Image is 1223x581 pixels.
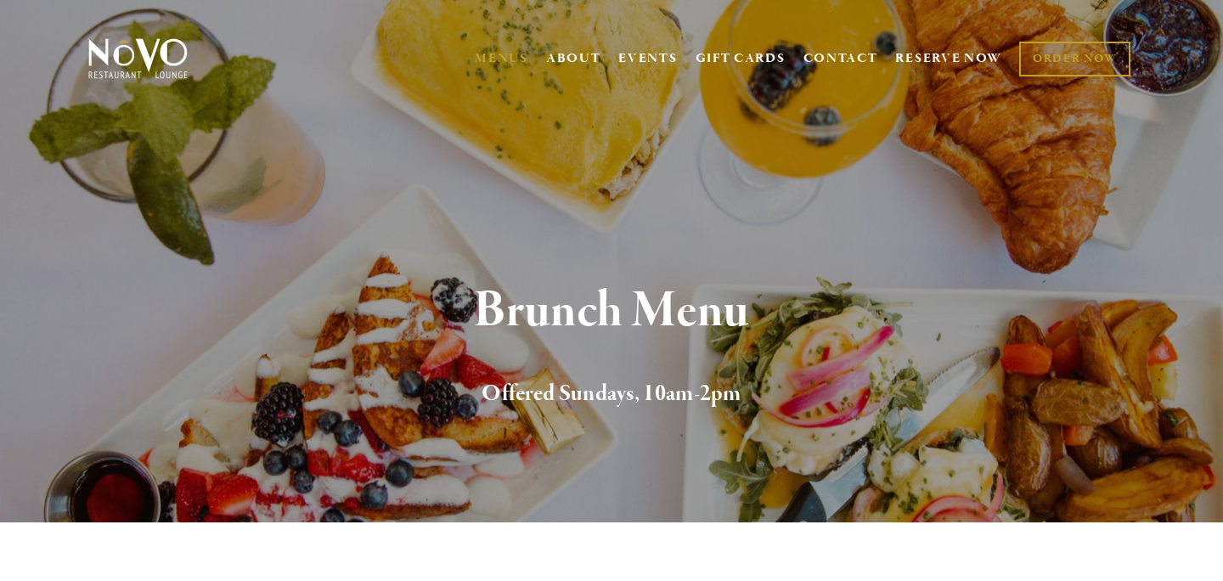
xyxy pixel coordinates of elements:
img: Novo Restaurant &amp; Lounge [85,37,191,80]
a: ORDER NOW [1019,42,1130,76]
a: EVENTS [618,50,677,67]
a: MENUS [475,50,528,67]
a: CONTACT [803,42,878,75]
h1: Brunch Menu [116,284,1107,339]
a: RESERVE NOW [895,42,1002,75]
a: GIFT CARDS [696,42,786,75]
a: ABOUT [546,50,601,67]
h2: Offered Sundays, 10am-2pm [116,376,1107,412]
